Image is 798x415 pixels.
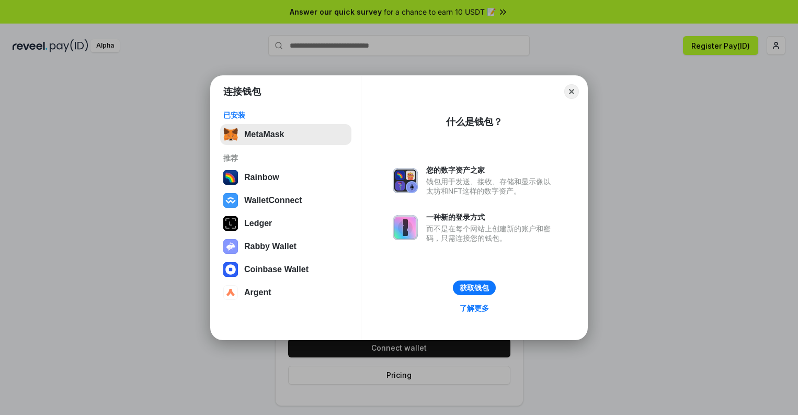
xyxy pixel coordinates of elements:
button: Argent [220,282,351,303]
div: MetaMask [244,130,284,139]
img: svg+xml,%3Csvg%20width%3D%22120%22%20height%3D%22120%22%20viewBox%3D%220%200%20120%20120%22%20fil... [223,170,238,185]
button: Coinbase Wallet [220,259,351,280]
img: svg+xml,%3Csvg%20xmlns%3D%22http%3A%2F%2Fwww.w3.org%2F2000%2Fsvg%22%20width%3D%2228%22%20height%3... [223,216,238,231]
img: svg+xml,%3Csvg%20width%3D%2228%22%20height%3D%2228%22%20viewBox%3D%220%200%2028%2028%22%20fill%3D... [223,285,238,300]
div: 获取钱包 [460,283,489,293]
div: Rainbow [244,173,279,182]
div: 而不是在每个网站上创建新的账户和密码，只需连接您的钱包。 [426,224,556,243]
button: MetaMask [220,124,351,145]
button: 获取钱包 [453,281,496,295]
button: Ledger [220,213,351,234]
button: Close [564,84,579,99]
div: 已安装 [223,110,348,120]
div: WalletConnect [244,196,302,205]
img: svg+xml,%3Csvg%20fill%3D%22none%22%20height%3D%2233%22%20viewBox%3D%220%200%2035%2033%22%20width%... [223,127,238,142]
img: svg+xml,%3Csvg%20xmlns%3D%22http%3A%2F%2Fwww.w3.org%2F2000%2Fsvg%22%20fill%3D%22none%22%20viewBox... [223,239,238,254]
div: 什么是钱包？ [446,116,503,128]
div: 您的数字资产之家 [426,165,556,175]
img: svg+xml,%3Csvg%20width%3D%2228%22%20height%3D%2228%22%20viewBox%3D%220%200%2028%2028%22%20fill%3D... [223,262,238,277]
button: Rainbow [220,167,351,188]
div: 了解更多 [460,304,489,313]
div: 推荐 [223,153,348,163]
button: WalletConnect [220,190,351,211]
button: Rabby Wallet [220,236,351,257]
div: 钱包用于发送、接收、存储和显示像以太坊和NFT这样的数字资产。 [426,177,556,196]
img: svg+xml,%3Csvg%20width%3D%2228%22%20height%3D%2228%22%20viewBox%3D%220%200%2028%2028%22%20fill%3D... [223,193,238,208]
div: Ledger [244,219,272,228]
a: 了解更多 [453,301,495,315]
img: svg+xml,%3Csvg%20xmlns%3D%22http%3A%2F%2Fwww.w3.org%2F2000%2Fsvg%22%20fill%3D%22none%22%20viewBox... [393,215,418,240]
div: Coinbase Wallet [244,265,309,274]
div: 一种新的登录方式 [426,212,556,222]
img: svg+xml,%3Csvg%20xmlns%3D%22http%3A%2F%2Fwww.w3.org%2F2000%2Fsvg%22%20fill%3D%22none%22%20viewBox... [393,168,418,193]
div: Argent [244,288,271,297]
h1: 连接钱包 [223,85,261,98]
div: Rabby Wallet [244,242,297,251]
